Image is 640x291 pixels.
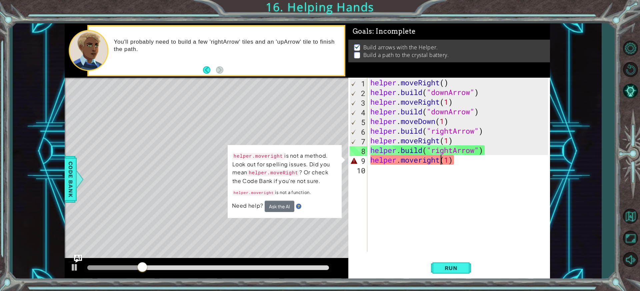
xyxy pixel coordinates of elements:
button: Maximize Browser [621,229,640,248]
div: 7 [350,137,367,146]
button: Mute [621,250,640,269]
p: Build arrows with the Helper. [363,44,438,51]
button: Back [203,66,216,74]
p: is not a function. [232,188,337,197]
div: 6 [350,127,367,137]
img: Hint [296,204,301,209]
span: Run [438,265,464,271]
span: Goals [353,27,416,36]
span: : Incomplete [372,27,415,35]
code: helper.moveRight [247,170,299,176]
div: 9 [350,156,367,166]
button: Ask the AI [265,201,294,212]
img: Check mark for checkbox [354,44,361,49]
div: 8 [350,146,367,156]
div: 1 [350,79,367,88]
div: 5 [350,117,367,127]
code: helper.moveright [232,153,284,160]
button: Ask AI [74,255,82,263]
div: 10 [350,166,367,175]
button: Next [216,66,223,74]
span: Need help? [232,202,265,209]
button: Shift+Enter: Run current code. [431,258,471,278]
button: Level Options [621,38,640,58]
a: Back to Map [621,206,640,228]
div: 4 [350,108,367,117]
button: Restart Level [621,60,640,79]
div: 3 [350,98,367,108]
button: Back to Map [621,207,640,226]
p: Build a path to the crystal battery. [363,51,449,59]
div: 2 [350,88,367,98]
p: is not a method. Look out for spelling issues. Did you mean ? Or check the Code Bank if you're no... [232,152,337,185]
button: AI Hint [621,81,640,100]
span: Code Bank [65,159,76,200]
button: Ctrl + P: Play [68,261,81,275]
code: helper.moveright [232,190,275,196]
p: You'll probably need to build a few 'rightArrow' tiles and an 'upArrow' tile to finish the path. [114,38,340,53]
